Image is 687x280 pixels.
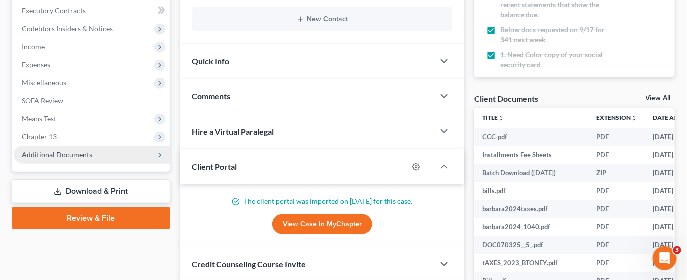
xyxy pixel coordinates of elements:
td: PDF [588,218,645,236]
span: Codebtors Insiders & Notices [22,24,113,33]
td: bills.pdf [474,182,588,200]
span: Miscellaneous [22,78,66,87]
span: Hire a Virtual Paralegal [192,127,274,136]
a: Review & File [12,207,170,229]
span: Additional Documents [22,150,92,159]
td: barbara2024_1040.pdf [474,218,588,236]
span: Income [22,42,45,51]
td: PDF [588,182,645,200]
a: Extensionunfold_more [596,114,637,121]
td: CCC-pdf [474,128,588,146]
span: Means Test [22,114,56,123]
span: Chapter 13 [22,132,57,141]
div: Client Documents [474,93,538,104]
a: Executory Contracts [14,2,170,20]
span: Below docs requested on 9/17 for 341 next week [500,25,616,45]
span: Credit Counseling Course Invite [192,259,306,269]
td: PDF [588,146,645,164]
i: unfold_more [498,115,504,121]
iframe: Intercom live chat [653,246,677,270]
a: Download & Print [12,180,170,203]
p: The client portal was imported on [DATE] for this case. [192,196,453,206]
td: PDF [588,254,645,272]
td: PDF [588,236,645,254]
span: 3 [673,246,681,254]
a: View All [646,95,671,102]
span: SOFA Review [22,96,63,105]
td: PDF [588,128,645,146]
td: Installments Fee Sheets [474,146,588,164]
span: Comments [192,91,231,101]
td: tAXES_2023_BTONEY.pdf [474,254,588,272]
span: Executory Contracts [22,6,86,15]
td: ZIP [588,164,645,182]
span: 1. Need Color copy of your social security card [500,50,616,70]
span: 2. Nissan Registration card [500,75,583,85]
button: New Contact [200,15,445,23]
td: barbara2024taxes.pdf [474,200,588,218]
td: Batch Download ([DATE]) [474,164,588,182]
i: unfold_more [631,115,637,121]
td: DOC070325__5_.pdf [474,236,588,254]
a: Titleunfold_more [482,114,504,121]
span: Client Portal [192,162,237,171]
span: Quick Info [192,56,230,66]
a: View Case in MyChapter [272,214,372,234]
span: Expenses [22,60,50,69]
a: SOFA Review [14,92,170,110]
td: PDF [588,200,645,218]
